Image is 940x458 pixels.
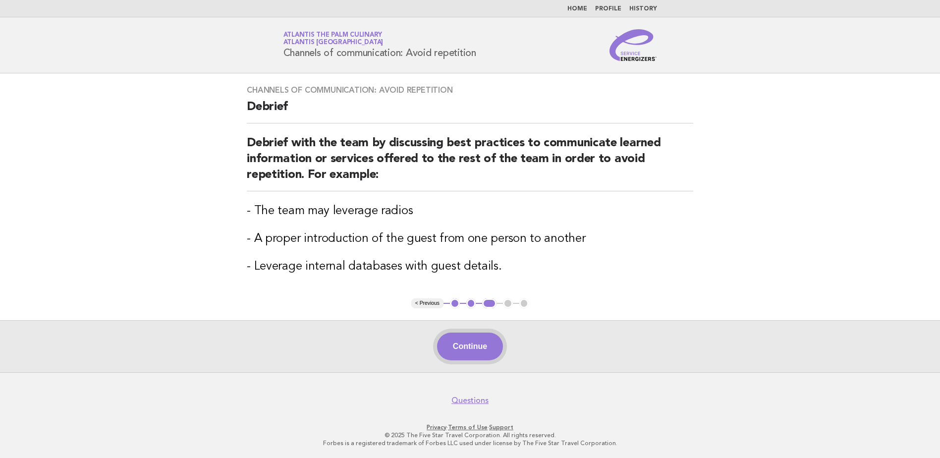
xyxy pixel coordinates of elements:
h3: - Leverage internal databases with guest details. [247,259,693,275]
a: Privacy [427,424,446,431]
h3: - The team may leverage radios [247,203,693,219]
a: Home [567,6,587,12]
a: Support [489,424,513,431]
h1: Channels of communication: Avoid repetition [283,32,476,58]
a: Terms of Use [448,424,488,431]
a: Profile [595,6,621,12]
a: Questions [451,396,489,405]
span: Atlantis [GEOGRAPHIC_DATA] [283,40,384,46]
button: 1 [450,298,460,308]
h3: Channels of communication: Avoid repetition [247,85,693,95]
h3: - A proper introduction of the guest from one person to another [247,231,693,247]
button: < Previous [411,298,443,308]
h2: Debrief [247,99,693,123]
p: © 2025 The Five Star Travel Corporation. All rights reserved. [167,431,774,439]
h2: Debrief with the team by discussing best practices to communicate learned information or services... [247,135,693,191]
button: 3 [482,298,497,308]
p: Forbes is a registered trademark of Forbes LLC used under license by The Five Star Travel Corpora... [167,439,774,447]
p: · · [167,423,774,431]
a: History [629,6,657,12]
img: Service Energizers [609,29,657,61]
a: Atlantis The Palm CulinaryAtlantis [GEOGRAPHIC_DATA] [283,32,384,46]
button: Continue [437,333,503,360]
button: 2 [466,298,476,308]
